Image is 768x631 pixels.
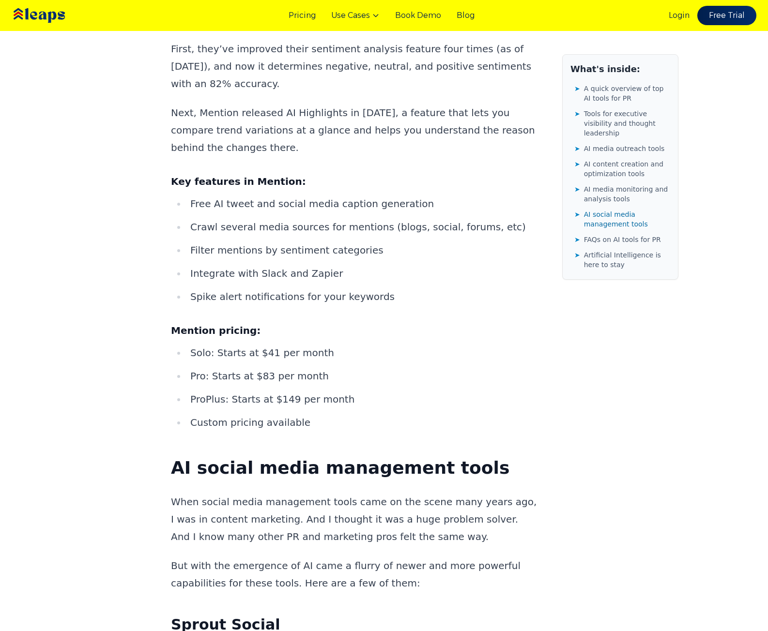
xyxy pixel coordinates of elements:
span: ➤ [574,159,580,169]
span: A quick overview of top AI tools for PR [584,84,670,103]
span: ➤ [574,250,580,260]
li: Integrate with Slack and Zapier [186,265,539,282]
a: ➤A quick overview of top AI tools for PR [574,82,670,105]
li: Spike alert notifications for your keywords [186,288,539,305]
li: Free AI tweet and social media caption generation [186,195,539,212]
span: ➤ [574,84,580,93]
span: Tools for executive visibility and thought leadership [584,109,670,138]
span: ➤ [574,144,580,153]
span: ➤ [574,210,580,219]
a: Book Demo [395,10,441,21]
a: Free Trial [697,6,756,25]
span: ➤ [574,109,580,119]
a: ➤AI media outreach tools [574,142,670,155]
button: Use Cases [331,10,380,21]
a: Login [669,10,690,21]
li: Crawl several media sources for mentions (blogs, social, forums, etc) [186,218,539,236]
strong: AI social media management tools [171,458,509,478]
a: ➤AI media monitoring and analysis tools [574,182,670,206]
span: AI content creation and optimization tools [584,159,670,179]
p: Next, Mention released AI Highlights in [DATE], a feature that lets you compare trend variations ... [171,104,539,156]
strong: Key features in Mention: [171,176,306,187]
li: Solo: Starts at $41 per month [186,344,539,361]
a: ➤FAQs on AI tools for PR [574,233,670,246]
a: ➤AI content creation and optimization tools [574,157,670,180]
h2: What's inside: [570,62,670,76]
li: Custom pricing available [186,414,539,431]
img: Leaps Logo [12,1,94,30]
a: Blog [457,10,475,21]
p: When social media management tools came on the scene many years ago, I was in content marketing. ... [171,493,539,545]
span: AI social media management tools [584,210,670,229]
li: Filter mentions by sentiment categories [186,241,539,259]
a: ➤Tools for executive visibility and thought leadership [574,107,670,140]
li: ProPlus: Starts at $149 per month [186,391,539,408]
a: ➤Artificial Intelligence is here to stay [574,248,670,271]
p: First, they’ve improved their sentiment analysis feature four times (as of [DATE]), and now it de... [171,40,539,92]
span: ➤ [574,184,580,194]
span: AI media outreach tools [584,144,665,153]
a: ➤AI social media management tools [574,208,670,231]
span: Artificial Intelligence is here to stay [584,250,670,270]
strong: Mention pricing: [171,325,261,336]
span: ➤ [574,235,580,244]
li: Pro: Starts at $83 per month [186,367,539,385]
a: Pricing [289,10,316,21]
span: FAQs on AI tools for PR [584,235,661,244]
span: AI media monitoring and analysis tools [584,184,670,204]
p: But with the emergence of AI came a flurry of newer and more powerful capabilities for these tool... [171,557,539,592]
